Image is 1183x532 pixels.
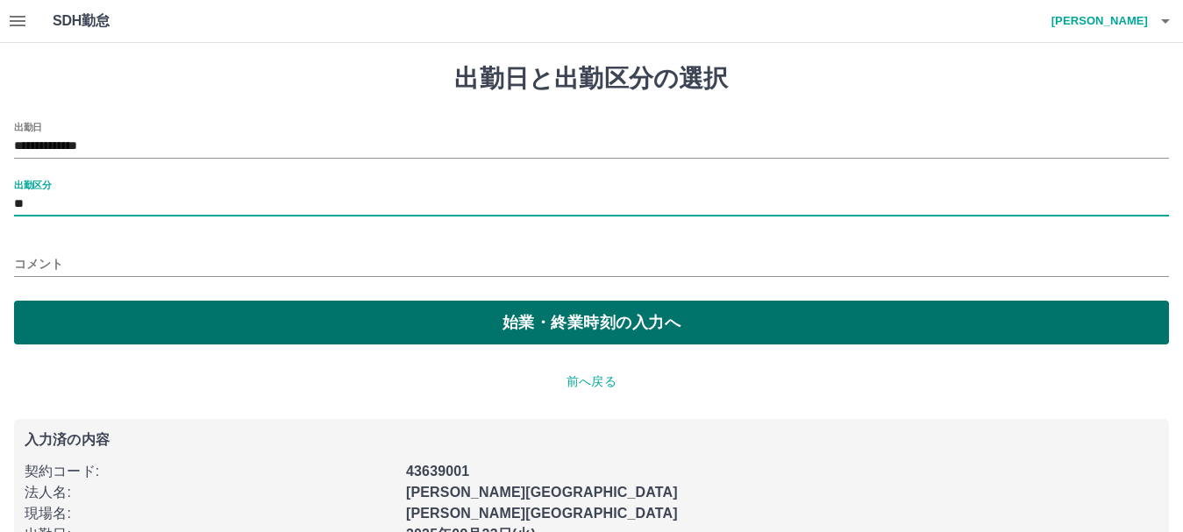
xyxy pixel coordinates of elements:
[25,503,396,524] p: 現場名 :
[25,482,396,503] p: 法人名 :
[406,506,678,521] b: [PERSON_NAME][GEOGRAPHIC_DATA]
[14,372,1169,391] p: 前へ戻る
[14,301,1169,344] button: 始業・終業時刻の入力へ
[25,433,1158,447] p: 入力済の内容
[14,178,51,191] label: 出勤区分
[406,464,469,479] b: 43639001
[14,120,42,133] label: 出勤日
[406,485,678,500] b: [PERSON_NAME][GEOGRAPHIC_DATA]
[14,64,1169,94] h1: 出勤日と出勤区分の選択
[25,461,396,482] p: 契約コード :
